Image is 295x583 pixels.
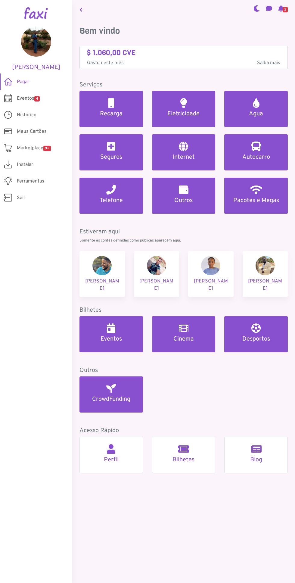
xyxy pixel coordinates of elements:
a: Autocarro [224,134,288,170]
span: Instalar [17,161,33,168]
a: Bilhetes [152,437,216,473]
a: Eletricidade [152,91,216,127]
h5: Estiveram aqui [79,228,288,235]
p: [PERSON_NAME] [84,278,120,292]
a: Internet [152,134,216,170]
span: Meus Cartões [17,128,47,135]
a: Agua [224,91,288,127]
h5: Bilhetes [160,456,208,463]
span: Marketplace [17,145,51,152]
h5: [PERSON_NAME] [9,64,63,71]
h5: Pacotes e Megas [231,197,281,204]
h5: Blog [232,456,280,463]
a: Recarga [79,91,143,127]
h5: Perfil [87,456,135,463]
img: Jaqueline Tavares [201,256,220,275]
h5: Serviços [79,81,288,89]
a: Joelson Leal [PERSON_NAME] [79,251,125,297]
h5: Eletricidade [159,110,208,117]
p: [PERSON_NAME] [139,278,175,292]
a: Perfil [79,437,143,473]
p: [PERSON_NAME] [247,278,283,292]
span: Saiba mais [257,59,280,67]
img: Joelson Leal [92,256,112,275]
h5: Eventos [87,335,136,343]
h5: Outros [79,367,288,374]
h5: Recarga [87,110,136,117]
a: Desportos [224,316,288,352]
h3: Bem vindo [79,26,288,36]
a: Blog [224,437,288,473]
a: Telefone [79,178,143,214]
a: CrowdFunding [79,376,143,413]
p: Somente as contas definidas como públicas aparecem aqui. [79,238,288,244]
a: Jaqueline Tavares [PERSON_NAME] [188,251,234,297]
h5: Agua [231,110,281,117]
span: Eventos [17,95,40,102]
a: Seguros [79,134,143,170]
h5: Bilhetes [79,307,288,314]
h4: $ 1.060,00 CVE [87,48,280,57]
h5: Internet [159,154,208,161]
a: $ 1.060,00 CVE Gasto neste mêsSaiba mais [87,48,280,67]
span: Sair [17,194,25,201]
span: 9+ [43,146,51,151]
img: Anax Andrade [256,256,275,275]
span: 4 [34,96,40,101]
span: Ferramentas [17,178,44,185]
a: [PERSON_NAME] [9,26,63,71]
h5: Outros [159,197,208,204]
p: Gasto neste mês [87,59,280,67]
a: Edmar Andrade [PERSON_NAME] [134,251,179,297]
img: Edmar Andrade [147,256,166,275]
a: Pacotes e Megas [224,178,288,214]
a: Outros [152,178,216,214]
span: Histórico [17,111,36,119]
span: 2 [283,7,288,12]
a: Eventos [79,316,143,352]
h5: Desportos [231,335,281,343]
h5: Acesso Rápido [79,427,288,434]
span: Pagar [17,78,29,86]
a: Cinema [152,316,216,352]
p: [PERSON_NAME] [193,278,229,292]
a: Anax Andrade [PERSON_NAME] [243,251,288,297]
h5: Telefone [87,197,136,204]
h5: Seguros [87,154,136,161]
h5: CrowdFunding [87,396,136,403]
h5: Autocarro [231,154,281,161]
h5: Cinema [159,335,208,343]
